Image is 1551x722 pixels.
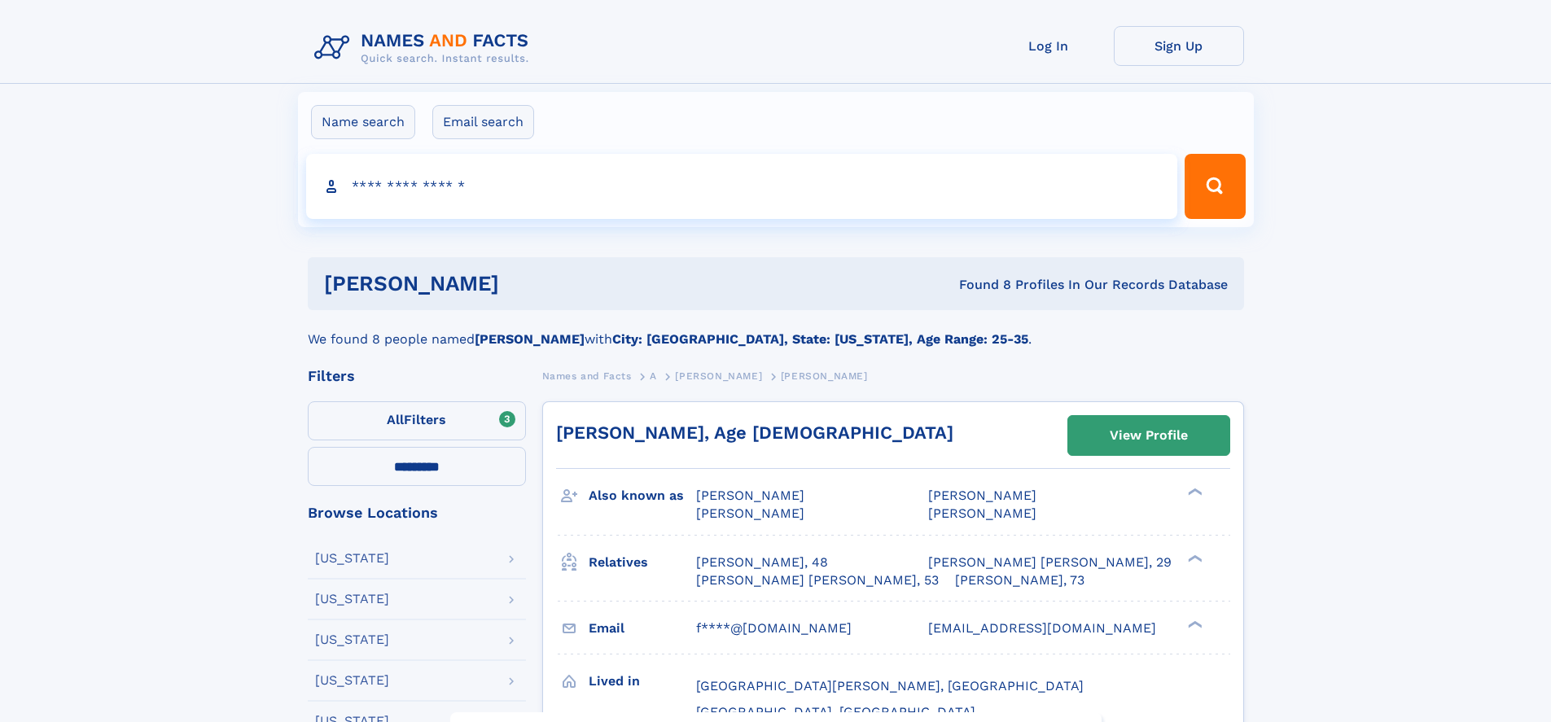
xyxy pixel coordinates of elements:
[650,370,657,382] span: A
[315,633,389,646] div: [US_STATE]
[315,552,389,565] div: [US_STATE]
[650,365,657,386] a: A
[984,26,1114,66] a: Log In
[308,26,542,70] img: Logo Names and Facts
[306,154,1178,219] input: search input
[675,370,762,382] span: [PERSON_NAME]
[1184,487,1203,497] div: ❯
[315,674,389,687] div: [US_STATE]
[556,422,953,443] a: [PERSON_NAME], Age [DEMOGRAPHIC_DATA]
[589,615,696,642] h3: Email
[928,488,1036,503] span: [PERSON_NAME]
[1184,553,1203,563] div: ❯
[1110,417,1188,454] div: View Profile
[308,369,526,383] div: Filters
[675,365,762,386] a: [PERSON_NAME]
[542,365,632,386] a: Names and Facts
[696,554,828,571] a: [PERSON_NAME], 48
[1114,26,1244,66] a: Sign Up
[308,505,526,520] div: Browse Locations
[955,571,1084,589] a: [PERSON_NAME], 73
[612,331,1028,347] b: City: [GEOGRAPHIC_DATA], State: [US_STATE], Age Range: 25-35
[696,678,1084,694] span: [GEOGRAPHIC_DATA][PERSON_NAME], [GEOGRAPHIC_DATA]
[589,482,696,510] h3: Also known as
[729,276,1228,294] div: Found 8 Profiles In Our Records Database
[696,505,804,521] span: [PERSON_NAME]
[589,667,696,695] h3: Lived in
[1184,619,1203,629] div: ❯
[781,370,868,382] span: [PERSON_NAME]
[315,593,389,606] div: [US_STATE]
[589,549,696,576] h3: Relatives
[387,412,404,427] span: All
[324,273,729,294] h1: [PERSON_NAME]
[928,554,1172,571] a: [PERSON_NAME] [PERSON_NAME], 29
[928,620,1156,636] span: [EMAIL_ADDRESS][DOMAIN_NAME]
[696,571,939,589] a: [PERSON_NAME] [PERSON_NAME], 53
[311,105,415,139] label: Name search
[696,488,804,503] span: [PERSON_NAME]
[432,105,534,139] label: Email search
[1068,416,1229,455] a: View Profile
[696,704,975,720] span: [GEOGRAPHIC_DATA], [GEOGRAPHIC_DATA]
[308,310,1244,349] div: We found 8 people named with .
[475,331,585,347] b: [PERSON_NAME]
[1185,154,1245,219] button: Search Button
[308,401,526,440] label: Filters
[928,505,1036,521] span: [PERSON_NAME]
